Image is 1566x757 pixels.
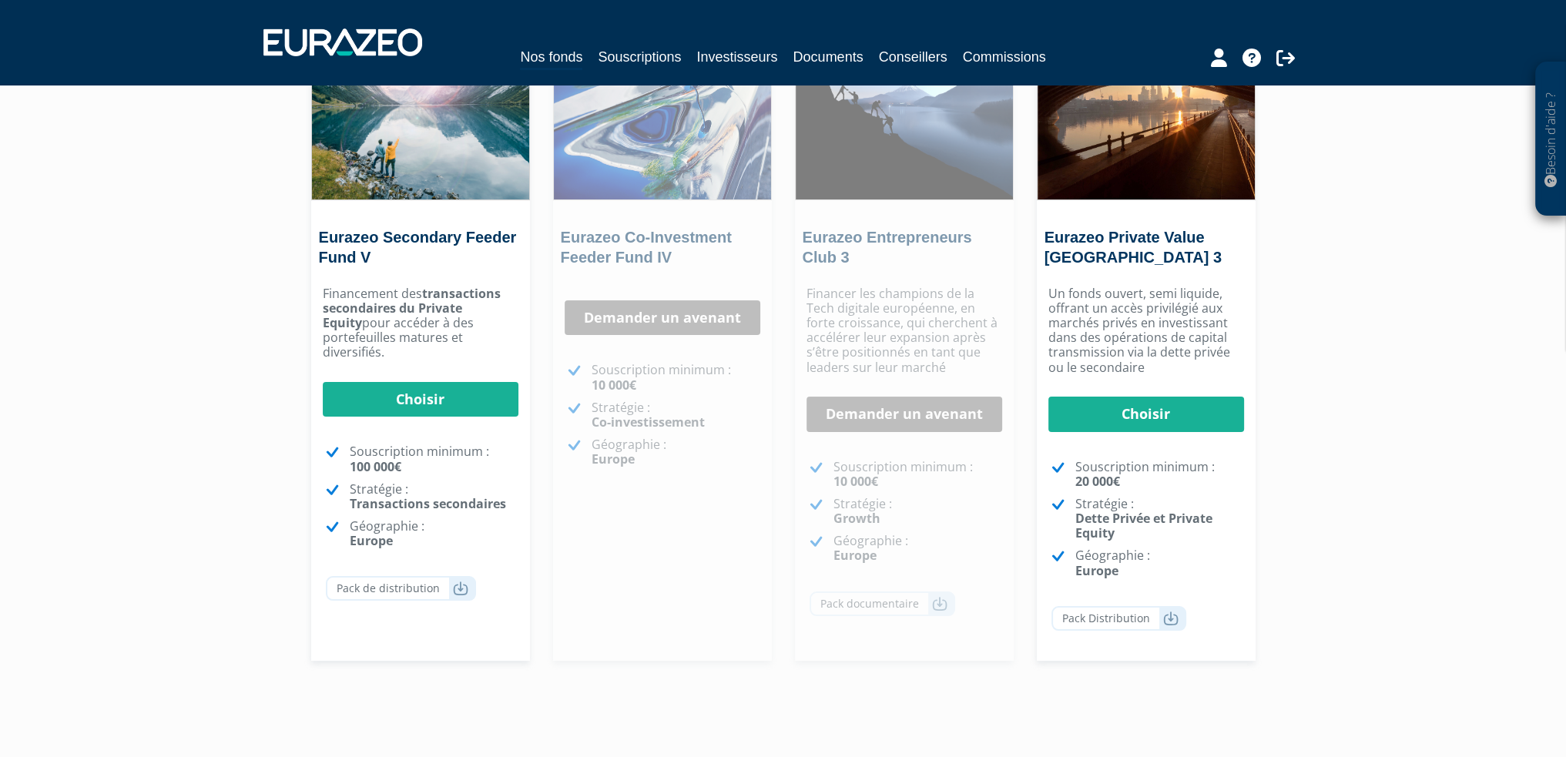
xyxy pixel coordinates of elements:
a: Souscriptions [598,46,681,68]
strong: Dette Privée et Private Equity [1075,510,1212,541]
strong: Europe [350,532,393,549]
p: Financer les champions de la Tech digitale européenne, en forte croissance, qui cherchent à accél... [806,286,1002,375]
strong: transactions secondaires du Private Equity [323,285,501,331]
p: Géographie : [1075,548,1244,578]
a: Documents [793,46,863,68]
strong: 10 000€ [833,473,878,490]
p: Géographie : [833,534,1002,563]
strong: 100 000€ [350,458,401,475]
p: Stratégie : [1075,497,1244,541]
img: Eurazeo Entrepreneurs Club 3 [796,19,1013,199]
p: Financement des pour accéder à des portefeuilles matures et diversifiés. [323,286,518,360]
p: Un fonds ouvert, semi liquide, offrant un accès privilégié aux marchés privés en investissant dan... [1048,286,1244,375]
a: Pack documentaire [810,591,955,616]
a: Choisir [323,382,518,417]
strong: Co-investissement [592,414,705,430]
a: Demander un avenant [565,300,760,336]
strong: Europe [592,451,635,467]
strong: Transactions secondaires [350,495,506,512]
a: Choisir [1048,397,1244,432]
p: Souscription minimum : [592,363,760,392]
a: Demander un avenant [806,397,1002,432]
strong: 20 000€ [1075,473,1120,490]
a: Eurazeo Private Value [GEOGRAPHIC_DATA] 3 [1045,229,1222,266]
a: Eurazeo Secondary Feeder Fund V [319,229,517,266]
a: Commissions [963,46,1046,68]
a: Conseillers [879,46,947,68]
p: Géographie : [350,519,518,548]
a: Pack de distribution [326,576,476,601]
a: Nos fonds [520,46,582,70]
p: Souscription minimum : [1075,460,1244,489]
a: Eurazeo Entrepreneurs Club 3 [803,229,972,266]
strong: Growth [833,510,880,527]
a: Pack Distribution [1051,606,1186,631]
img: Eurazeo Private Value Europe 3 [1038,19,1255,199]
strong: Europe [1075,562,1118,579]
a: Investisseurs [696,46,777,68]
p: Souscription minimum : [833,460,1002,489]
p: Souscription minimum : [350,444,518,474]
a: Eurazeo Co-Investment Feeder Fund IV [561,229,732,266]
p: Stratégie : [350,482,518,511]
p: Stratégie : [592,400,760,430]
strong: Europe [833,547,877,564]
p: Géographie : [592,437,760,467]
img: 1732889491-logotype_eurazeo_blanc_rvb.png [263,28,422,56]
p: Stratégie : [833,497,1002,526]
img: Eurazeo Co-Investment Feeder Fund IV [554,19,771,199]
p: Besoin d'aide ? [1542,70,1560,209]
strong: 10 000€ [592,377,636,394]
img: Eurazeo Secondary Feeder Fund V [312,19,529,199]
